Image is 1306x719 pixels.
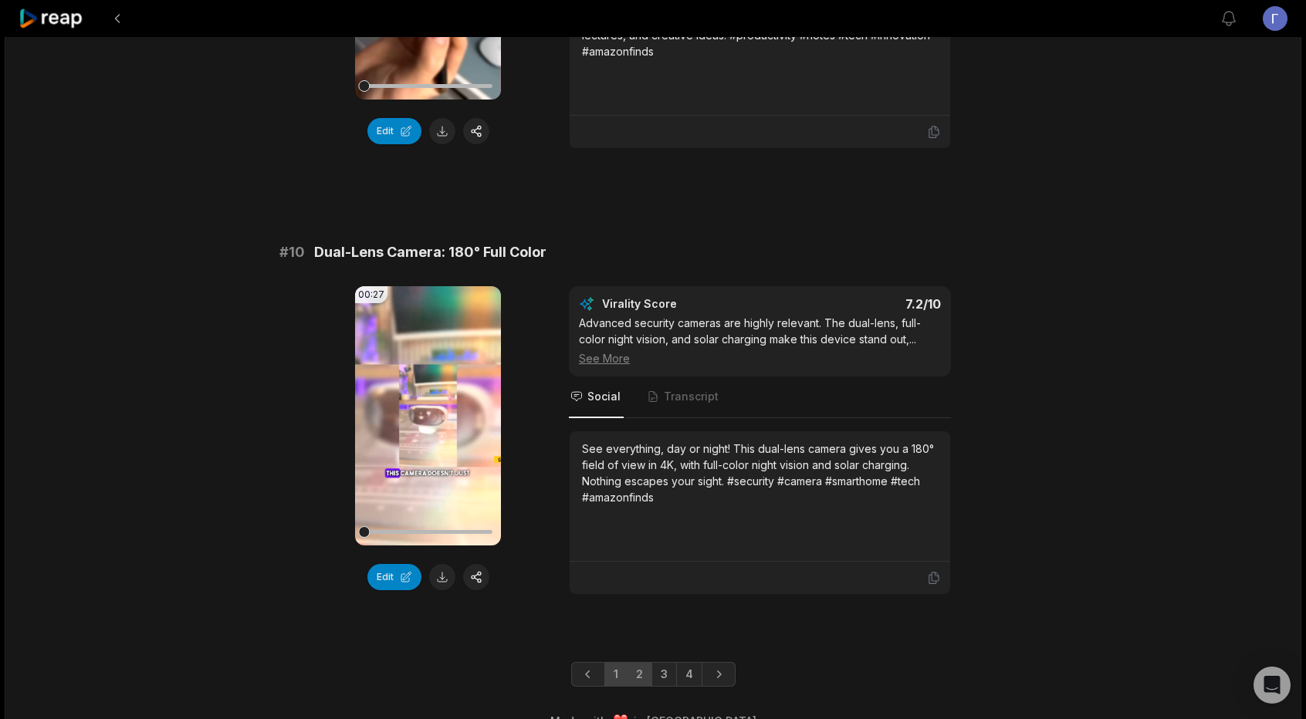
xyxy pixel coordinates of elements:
[651,662,677,687] a: Page 3
[571,662,736,687] ul: Pagination
[602,296,768,312] div: Virality Score
[776,296,942,312] div: 7.2 /10
[579,315,941,366] div: Advanced security cameras are highly relevant. The dual-lens, full-color night vision, and solar ...
[702,662,736,687] a: Next page
[627,662,652,687] a: Page 2
[355,286,501,545] video: Your browser does not support mp4 format.
[579,350,941,366] div: See More
[569,376,951,418] nav: Tabs
[582,441,938,505] div: See everything, day or night! This dual-lens camera gives you a 180° field of view in 4K, with fu...
[664,389,719,404] span: Transcript
[604,662,628,687] a: Page 1 is your current page
[571,662,605,687] a: Previous page
[367,564,421,590] button: Edit
[676,662,702,687] a: Page 4
[1254,667,1291,704] div: Open Intercom Messenger
[367,118,421,144] button: Edit
[587,389,621,404] span: Social
[279,241,305,263] span: # 10
[314,241,546,263] span: Dual-Lens Camera: 180° Full Color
